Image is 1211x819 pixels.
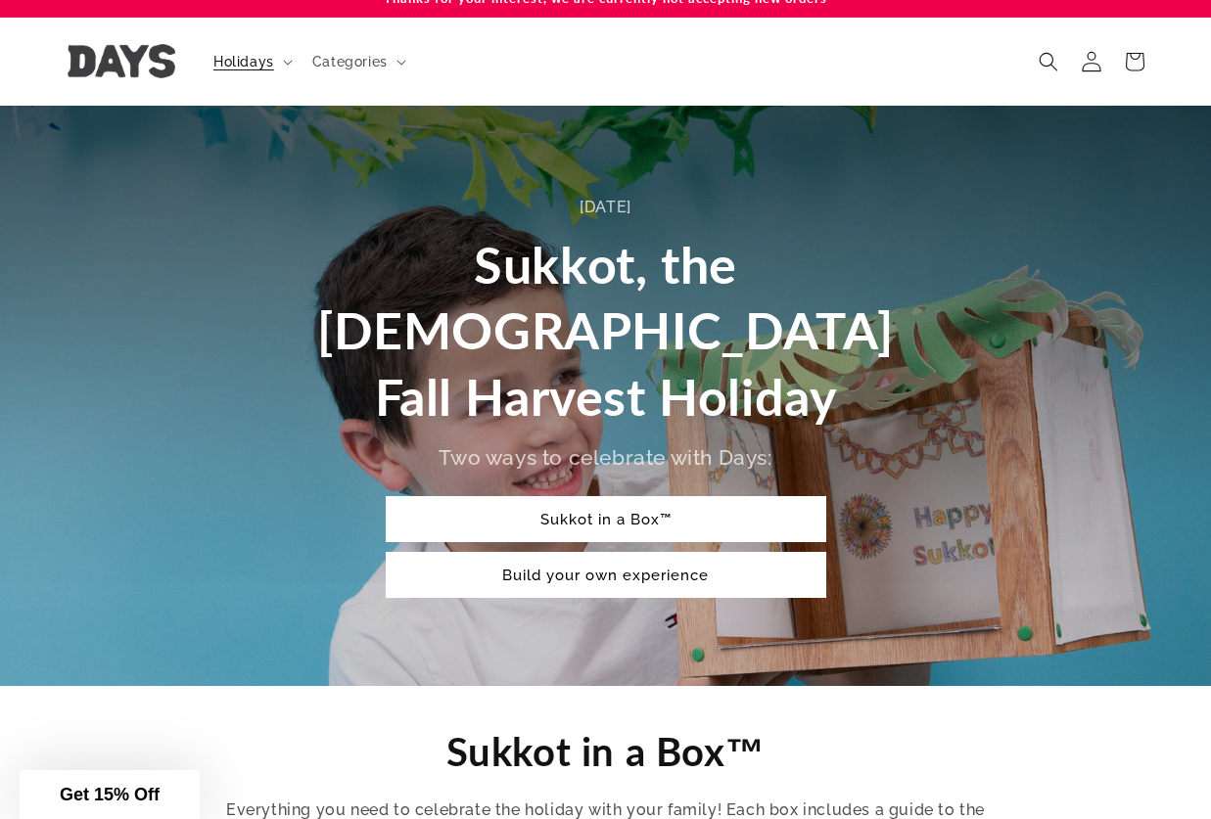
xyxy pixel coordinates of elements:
span: Sukkot, the [DEMOGRAPHIC_DATA] Fall Harvest Holiday [317,234,894,427]
span: Two ways to celebrate with Days: [439,445,771,470]
a: Build your own experience [386,552,826,598]
div: Get 15% Off [20,770,200,819]
a: Sukkot in a Box™ [386,496,826,542]
summary: Holidays [202,41,301,82]
img: Days United [68,44,175,78]
div: [DATE] [307,194,905,222]
span: Categories [312,53,388,70]
span: Sukkot in a Box™ [446,728,766,775]
span: Get 15% Off [60,785,160,804]
summary: Search [1027,40,1070,83]
span: Holidays [213,53,274,70]
summary: Categories [301,41,414,82]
